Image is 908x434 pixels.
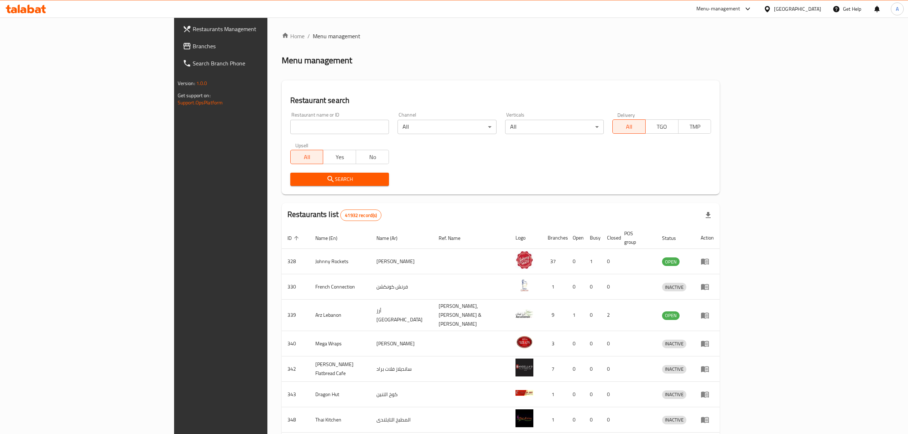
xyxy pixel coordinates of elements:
[662,365,686,373] span: INACTIVE
[542,331,567,356] td: 3
[310,249,371,274] td: Johnny Rockets
[341,212,381,219] span: 41932 record(s)
[567,407,584,433] td: 0
[567,249,584,274] td: 0
[515,251,533,269] img: Johnny Rockets
[601,300,618,331] td: 2
[695,227,720,249] th: Action
[662,258,680,266] span: OPEN
[290,150,324,164] button: All
[178,98,223,107] a: Support.OpsPlatform
[323,150,356,164] button: Yes
[567,331,584,356] td: 0
[645,119,678,134] button: TGO
[601,382,618,407] td: 0
[505,120,604,134] div: All
[510,227,542,249] th: Logo
[315,234,347,242] span: Name (En)
[287,209,382,221] h2: Restaurants list
[700,207,717,224] div: Export file
[313,32,360,40] span: Menu management
[326,152,353,162] span: Yes
[296,175,383,184] span: Search
[542,249,567,274] td: 37
[371,300,433,331] td: أرز [GEOGRAPHIC_DATA]
[282,32,720,40] nav: breadcrumb
[662,416,686,424] span: INACTIVE
[542,356,567,382] td: 7
[178,79,195,88] span: Version:
[601,356,618,382] td: 0
[584,356,601,382] td: 0
[701,257,714,266] div: Menu
[310,274,371,300] td: French Connection
[612,119,646,134] button: All
[310,331,371,356] td: Mega Wraps
[662,234,685,242] span: Status
[515,384,533,402] img: Dragon Hut
[601,249,618,274] td: 0
[178,91,211,100] span: Get support on:
[290,120,389,134] input: Search for restaurant name or ID..
[371,274,433,300] td: فرنش كونكشن
[542,382,567,407] td: 1
[177,20,326,38] a: Restaurants Management
[293,152,321,162] span: All
[398,120,496,134] div: All
[601,227,618,249] th: Closed
[678,119,711,134] button: TMP
[177,38,326,55] a: Branches
[701,365,714,373] div: Menu
[701,415,714,424] div: Menu
[542,274,567,300] td: 1
[371,249,433,274] td: [PERSON_NAME]
[310,300,371,331] td: Arz Lebanon
[567,300,584,331] td: 1
[601,274,618,300] td: 0
[290,95,711,106] h2: Restaurant search
[601,331,618,356] td: 0
[371,407,433,433] td: المطبخ التايلندى
[774,5,821,13] div: [GEOGRAPHIC_DATA]
[624,229,648,246] span: POS group
[584,331,601,356] td: 0
[701,311,714,320] div: Menu
[662,311,680,320] div: OPEN
[662,311,680,320] span: OPEN
[282,55,352,66] h2: Menu management
[662,340,686,348] div: INACTIVE
[515,333,533,351] img: Mega Wraps
[356,150,389,164] button: No
[567,227,584,249] th: Open
[584,300,601,331] td: 0
[310,382,371,407] td: Dragon Hut
[696,5,740,13] div: Menu-management
[584,407,601,433] td: 0
[515,305,533,323] img: Arz Lebanon
[177,55,326,72] a: Search Branch Phone
[616,122,643,132] span: All
[542,227,567,249] th: Branches
[515,409,533,427] img: Thai Kitchen
[310,407,371,433] td: Thai Kitchen
[584,249,601,274] td: 1
[310,356,371,382] td: [PERSON_NAME] Flatbread Cafe
[896,5,899,13] span: A
[584,227,601,249] th: Busy
[601,407,618,433] td: 0
[662,283,686,291] span: INACTIVE
[371,382,433,407] td: كوخ التنين
[515,359,533,376] img: Sandella's Flatbread Cafe
[433,300,510,331] td: [PERSON_NAME],[PERSON_NAME] & [PERSON_NAME]
[376,234,407,242] span: Name (Ar)
[439,234,470,242] span: Ref. Name
[287,234,301,242] span: ID
[617,112,635,117] label: Delivery
[295,143,309,148] label: Upsell
[193,42,320,50] span: Branches
[542,300,567,331] td: 9
[681,122,709,132] span: TMP
[701,282,714,291] div: Menu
